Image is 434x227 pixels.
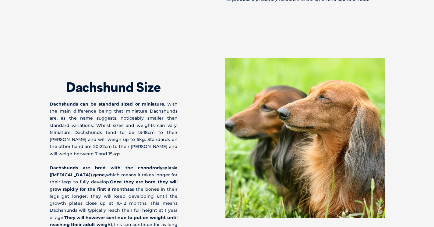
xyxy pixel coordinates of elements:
strong: Once they are born they will grow rapidly for the first 8 months [50,179,178,192]
strong: Dachshunds can be standard sized or miniature [50,101,164,107]
strong: Dachshunds are bred with the chondrodysplasia ([MEDICAL_DATA]) gene, [50,165,178,178]
h2: Dachshund Size [50,81,178,94]
button: Search [422,28,428,34]
p: , with the main difference being that miniature Dachshunds are, as the name suggests, noticeably ... [50,101,178,157]
img: Dachshund Dog Breed [225,58,385,218]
